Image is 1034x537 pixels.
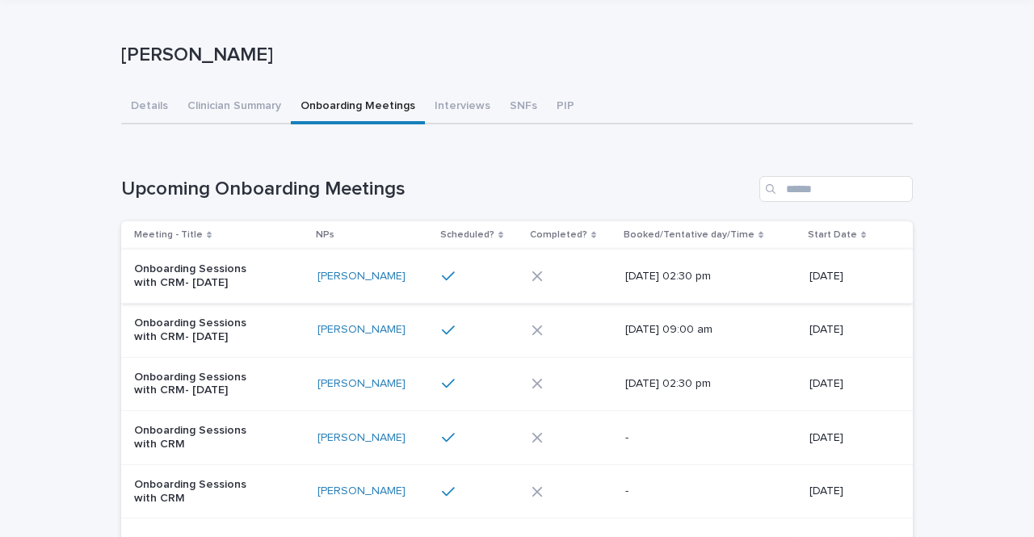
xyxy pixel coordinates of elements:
[547,90,584,124] button: PIP
[121,357,913,411] tr: Onboarding Sessions with CRM- [DATE][PERSON_NAME] [DATE] 02:30 pm[DATE]
[809,270,887,283] p: [DATE]
[134,317,269,344] p: Onboarding Sessions with CRM- [DATE]
[121,464,913,518] tr: Onboarding Sessions with CRM[PERSON_NAME] -[DATE]
[440,226,494,244] p: Scheduled?
[134,478,269,506] p: Onboarding Sessions with CRM
[808,226,857,244] p: Start Date
[759,176,913,202] input: Search
[317,377,406,391] a: [PERSON_NAME]
[809,323,887,337] p: [DATE]
[121,44,906,67] p: [PERSON_NAME]
[317,270,406,283] a: [PERSON_NAME]
[317,323,406,337] a: [PERSON_NAME]
[625,323,760,337] p: [DATE] 09:00 am
[625,485,760,498] p: -
[809,377,887,391] p: [DATE]
[134,262,269,290] p: Onboarding Sessions with CRM- [DATE]
[121,178,753,201] h1: Upcoming Onboarding Meetings
[625,377,760,391] p: [DATE] 02:30 pm
[530,226,587,244] p: Completed?
[316,226,334,244] p: NPs
[624,226,754,244] p: Booked/Tentative day/Time
[134,424,269,451] p: Onboarding Sessions with CRM
[134,226,203,244] p: Meeting - Title
[625,431,760,445] p: -
[625,270,760,283] p: [DATE] 02:30 pm
[291,90,425,124] button: Onboarding Meetings
[121,90,178,124] button: Details
[809,485,887,498] p: [DATE]
[121,303,913,357] tr: Onboarding Sessions with CRM- [DATE][PERSON_NAME] [DATE] 09:00 am[DATE]
[809,431,887,445] p: [DATE]
[500,90,547,124] button: SNFs
[178,90,291,124] button: Clinician Summary
[121,411,913,465] tr: Onboarding Sessions with CRM[PERSON_NAME] -[DATE]
[425,90,500,124] button: Interviews
[317,485,406,498] a: [PERSON_NAME]
[317,431,406,445] a: [PERSON_NAME]
[121,250,913,304] tr: Onboarding Sessions with CRM- [DATE][PERSON_NAME] [DATE] 02:30 pm[DATE]
[134,371,269,398] p: Onboarding Sessions with CRM- [DATE]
